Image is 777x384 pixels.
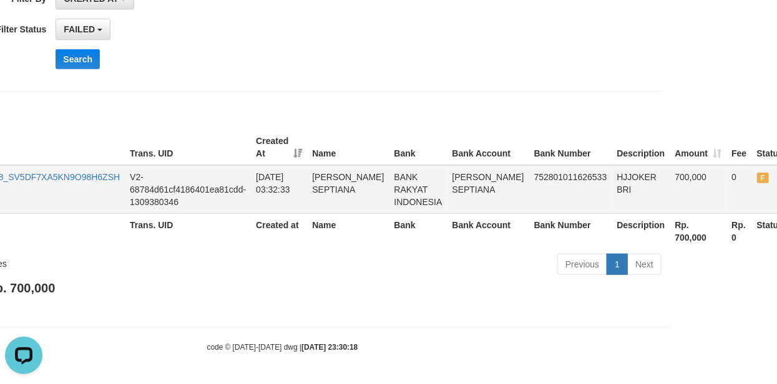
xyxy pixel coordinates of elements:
[670,213,727,249] th: Rp. 700,000
[529,130,612,165] th: Bank Number
[307,130,389,165] th: Name
[607,254,628,275] a: 1
[670,165,727,214] td: 700,000
[612,165,670,214] td: HJJOKER BRI
[447,213,529,249] th: Bank Account
[307,213,389,249] th: Name
[56,49,100,69] button: Search
[251,130,307,165] th: Created At: activate to sort column ascending
[529,165,612,214] td: 752801011626533
[447,130,529,165] th: Bank Account
[726,213,751,249] th: Rp. 0
[251,213,307,249] th: Created at
[670,130,727,165] th: Amount: activate to sort column ascending
[447,165,529,214] td: [PERSON_NAME] SEPTIANA
[389,213,447,249] th: Bank
[389,165,447,214] td: BANK RAKYAT INDONESIA
[726,165,751,214] td: 0
[207,343,358,352] small: code © [DATE]-[DATE] dwg |
[125,165,251,214] td: V2-68784d61cf4186401ea81cdd-1309380346
[557,254,607,275] a: Previous
[757,173,769,183] span: FAILED
[389,130,447,165] th: Bank
[125,130,251,165] th: Trans. UID
[612,213,670,249] th: Description
[627,254,662,275] a: Next
[726,130,751,165] th: Fee
[64,24,95,34] span: FAILED
[5,5,42,42] button: Open LiveChat chat widget
[125,213,251,249] th: Trans. UID
[301,343,358,352] strong: [DATE] 23:30:18
[307,165,389,214] td: [PERSON_NAME] SEPTIANA
[251,165,307,214] td: [DATE] 03:32:33
[529,213,612,249] th: Bank Number
[56,19,110,40] button: FAILED
[612,130,670,165] th: Description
